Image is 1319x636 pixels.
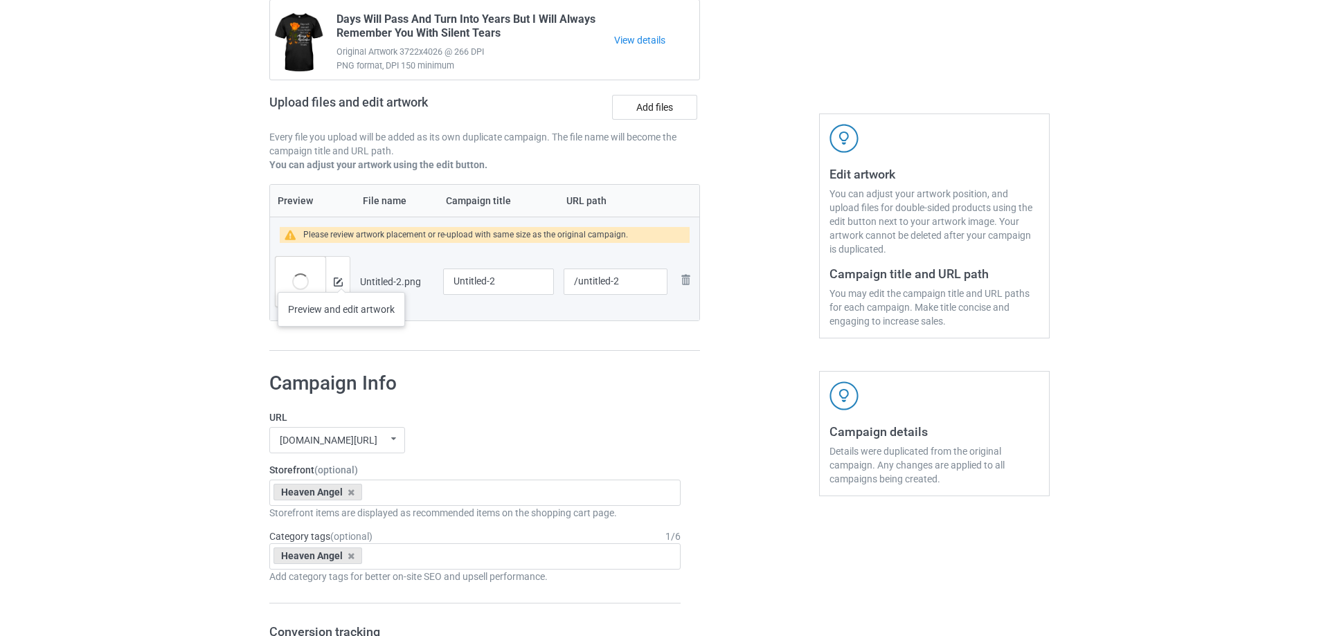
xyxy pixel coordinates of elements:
[360,275,433,289] div: Untitled-2.png
[270,185,355,217] th: Preview
[314,464,358,475] span: (optional)
[269,410,681,424] label: URL
[269,506,681,520] div: Storefront items are displayed as recommended items on the shopping cart page.
[269,371,681,396] h1: Campaign Info
[829,124,859,153] img: svg+xml;base64,PD94bWwgdmVyc2lvbj0iMS4wIiBlbmNvZGluZz0iVVRGLTgiPz4KPHN2ZyB3aWR0aD0iNDJweCIgaGVpZ2...
[269,130,700,158] p: Every file you upload will be added as its own duplicate campaign. The file name will become the ...
[285,230,303,240] img: warning
[280,435,377,445] div: [DOMAIN_NAME][URL]
[829,381,859,410] img: svg+xml;base64,PD94bWwgdmVyc2lvbj0iMS4wIiBlbmNvZGluZz0iVVRGLTgiPz4KPHN2ZyB3aWR0aD0iNDJweCIgaGVpZ2...
[303,227,628,243] div: Please review artwork placement or re-upload with same size as the original campaign.
[677,271,694,288] img: svg+xml;base64,PD94bWwgdmVyc2lvbj0iMS4wIiBlbmNvZGluZz0iVVRGLTgiPz4KPHN2ZyB3aWR0aD0iMjhweCIgaGVpZ2...
[829,424,1039,439] h3: Campaign details
[829,287,1039,328] div: You may edit the campaign title and URL paths for each campaign. Make title concise and engaging ...
[612,95,697,120] label: Add files
[334,278,343,287] img: svg+xml;base64,PD94bWwgdmVyc2lvbj0iMS4wIiBlbmNvZGluZz0iVVRGLTgiPz4KPHN2ZyB3aWR0aD0iMTRweCIgaGVpZ2...
[829,266,1039,282] h3: Campaign title and URL path
[829,166,1039,182] h3: Edit artwork
[559,185,672,217] th: URL path
[355,185,438,217] th: File name
[337,45,614,59] span: Original Artwork 3722x4026 @ 266 DPI
[269,463,681,477] label: Storefront
[829,444,1039,486] div: Details were duplicated from the original campaign. Any changes are applied to all campaigns bein...
[273,484,362,500] div: Heaven Angel
[337,59,614,73] span: PNG format, DPI 150 minimum
[614,33,699,47] a: View details
[665,529,681,543] div: 1 / 6
[269,95,528,120] h2: Upload files and edit artwork
[829,187,1039,256] div: You can adjust your artwork position, and upload files for double-sided products using the edit b...
[438,185,559,217] th: Campaign title
[337,12,614,45] span: Days Will Pass And Turn Into Years But I Will Always Remember You With Silent Tears
[330,531,373,542] span: (optional)
[273,547,362,564] div: Heaven Angel
[269,529,373,543] label: Category tags
[278,292,405,327] div: Preview and edit artwork
[269,570,681,583] div: Add category tags for better on-site SEO and upsell performance.
[269,159,487,170] b: You can adjust your artwork using the edit button.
